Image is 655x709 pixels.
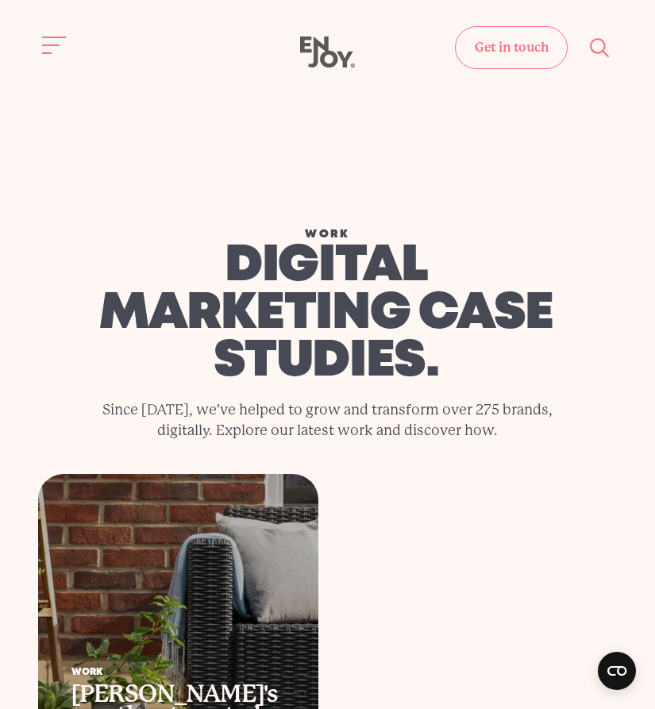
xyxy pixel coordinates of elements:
h1: digital marketing case studies. [80,243,573,386]
div: Work [71,668,285,677]
button: Site search [584,31,617,64]
button: Open CMP widget [598,652,636,690]
div: Work [83,225,573,243]
a: Get in touch [455,26,568,69]
button: Site navigation [38,29,71,62]
p: Since [DATE], we've helped to grow and transform over 275 brands, digitally. Explore our latest w... [83,399,573,441]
